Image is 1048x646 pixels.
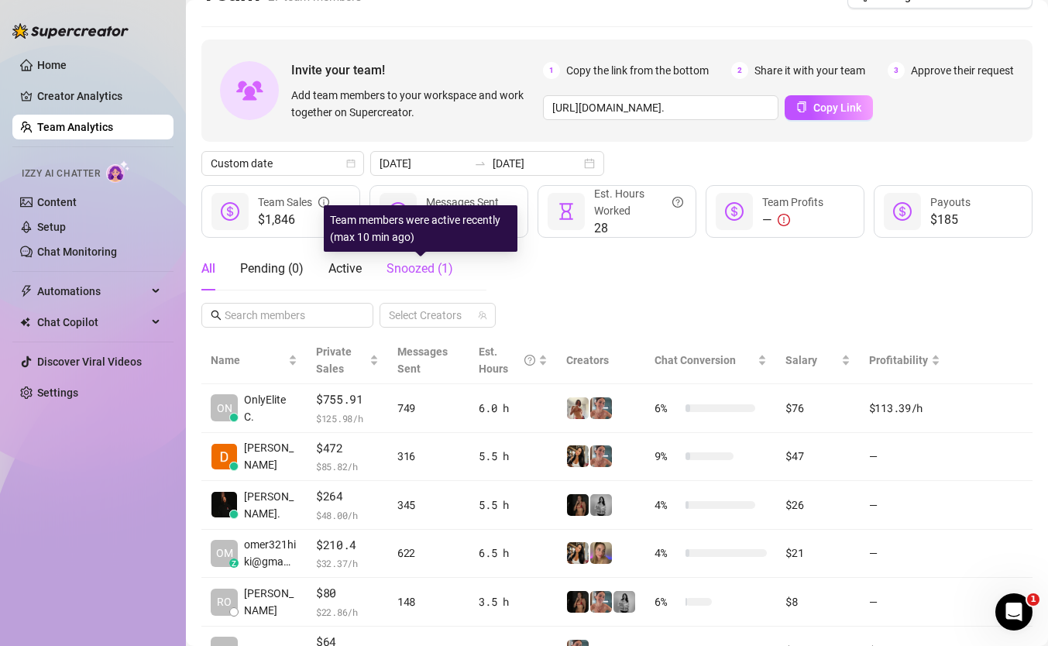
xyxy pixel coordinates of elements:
[860,481,950,530] td: —
[316,507,379,523] span: $ 48.00 /h
[106,160,130,183] img: AI Chatter
[225,307,352,324] input: Search members
[389,202,407,221] span: message
[397,345,448,375] span: Messages Sent
[567,445,589,467] img: AdelDahan
[479,448,548,465] div: 5.5 h
[888,62,905,79] span: 3
[590,397,612,419] img: Yarden
[37,196,77,208] a: Content
[316,459,379,474] span: $ 85.82 /h
[211,444,237,469] img: Dana Roz
[557,202,576,221] span: hourglass
[37,84,161,108] a: Creator Analytics
[590,591,612,613] img: Yarden
[869,354,928,366] span: Profitability
[911,62,1014,79] span: Approve their request
[37,279,147,304] span: Automations
[479,593,548,610] div: 3.5 h
[37,356,142,368] a: Discover Viral Videos
[590,494,612,516] img: A
[380,155,468,172] input: Start date
[426,196,499,208] span: Messages Sent
[543,62,560,79] span: 1
[37,246,117,258] a: Chat Monitoring
[860,530,950,579] td: —
[37,387,78,399] a: Settings
[316,345,352,375] span: Private Sales
[474,157,486,170] span: to
[216,545,233,562] span: OM
[672,185,683,219] span: question-circle
[316,487,379,506] span: $264
[201,337,307,384] th: Name
[479,343,535,377] div: Est. Hours
[655,497,679,514] span: 4 %
[324,205,517,252] div: Team members were active recently (max 10 min ago)
[244,585,297,619] span: [PERSON_NAME]
[479,545,548,562] div: 6.5 h
[22,167,100,181] span: Izzy AI Chatter
[655,545,679,562] span: 4 %
[221,202,239,221] span: dollar-circle
[567,397,589,419] img: Green
[594,185,683,219] div: Est. Hours Worked
[316,439,379,458] span: $472
[217,593,232,610] span: RO
[930,196,971,208] span: Payouts
[785,95,873,120] button: Copy Link
[869,400,940,417] div: $113.39 /h
[860,433,950,482] td: —
[785,354,817,366] span: Salary
[397,400,460,417] div: 749
[731,62,748,79] span: 2
[201,259,215,278] div: All
[244,391,297,425] span: OnlyElite C.
[397,593,460,610] div: 148
[479,400,548,417] div: 6.0 h
[590,542,612,564] img: Cherry
[524,343,535,377] span: question-circle
[655,400,679,417] span: 6 %
[785,448,850,465] div: $47
[655,354,736,366] span: Chat Conversion
[813,101,861,114] span: Copy Link
[318,194,329,211] span: info-circle
[316,584,379,603] span: $80
[346,159,356,168] span: calendar
[594,219,683,238] span: 28
[291,60,543,80] span: Invite your team!
[316,390,379,409] span: $755.91
[762,196,823,208] span: Team Profits
[754,62,865,79] span: Share it with your team
[217,400,232,417] span: ON
[478,311,487,320] span: team
[244,488,297,522] span: [PERSON_NAME].
[725,202,744,221] span: dollar-circle
[37,121,113,133] a: Team Analytics
[860,578,950,627] td: —
[567,542,589,564] img: AdelDahan
[291,87,537,121] span: Add team members to your workspace and work together on Supercreator.
[397,497,460,514] div: 345
[655,448,679,465] span: 9 %
[397,448,460,465] div: 316
[37,310,147,335] span: Chat Copilot
[211,352,285,369] span: Name
[328,261,362,276] span: Active
[785,400,850,417] div: $76
[655,593,679,610] span: 6 %
[397,545,460,562] div: 622
[479,497,548,514] div: 5.5 h
[211,310,222,321] span: search
[20,317,30,328] img: Chat Copilot
[316,536,379,555] span: $210.4
[474,157,486,170] span: swap-right
[930,211,971,229] span: $185
[244,439,297,473] span: [PERSON_NAME]
[12,23,129,39] img: logo-BBDzfeDw.svg
[613,591,635,613] img: A
[244,536,297,570] span: omer321hiki@gma…
[566,62,709,79] span: Copy the link from the bottom
[229,558,239,568] div: z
